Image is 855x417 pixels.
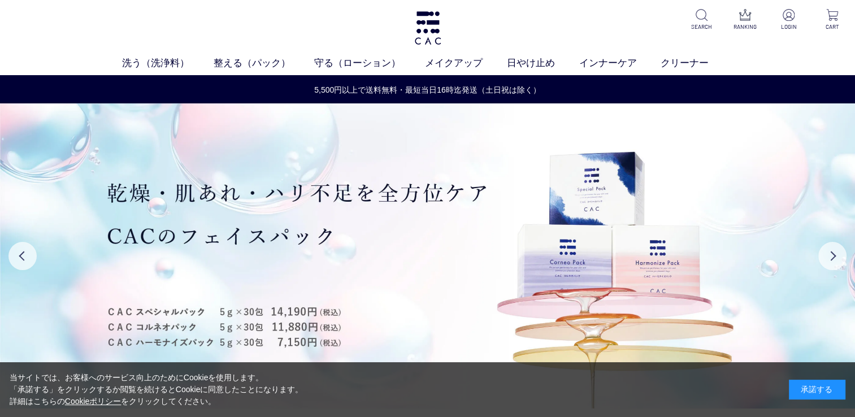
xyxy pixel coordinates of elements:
[10,372,303,407] div: 当サイトでは、お客様へのサービス向上のためにCookieを使用します。 「承諾する」をクリックするか閲覧を続けるとCookieに同意したことになります。 詳細はこちらの をクリックしてください。
[818,23,846,31] p: CART
[688,23,715,31] p: SEARCH
[775,23,802,31] p: LOGIN
[579,56,661,71] a: インナーケア
[731,9,759,31] a: RANKING
[789,380,845,399] div: 承諾する
[122,56,214,71] a: 洗う（洗浄料）
[65,397,121,406] a: Cookieポリシー
[314,56,425,71] a: 守る（ローション）
[507,56,579,71] a: 日やけ止め
[1,84,854,96] a: 5,500円以上で送料無料・最短当日16時迄発送（土日祝は除く）
[818,9,846,31] a: CART
[688,9,715,31] a: SEARCH
[731,23,759,31] p: RANKING
[661,56,733,71] a: クリーナー
[8,242,37,270] button: Previous
[214,56,315,71] a: 整える（パック）
[818,242,847,270] button: Next
[413,11,442,45] img: logo
[425,56,507,71] a: メイクアップ
[775,9,802,31] a: LOGIN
